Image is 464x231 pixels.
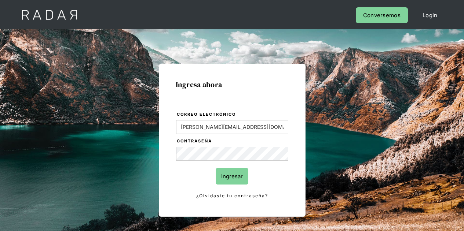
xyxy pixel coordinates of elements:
[176,111,289,200] form: Login Form
[356,7,408,23] a: Conversemos
[216,168,248,185] input: Ingresar
[176,81,289,89] h1: Ingresa ahora
[415,7,445,23] a: Login
[177,138,288,145] label: Contraseña
[176,120,288,134] input: bruce@wayne.com
[177,111,288,118] label: Correo electrónico
[176,192,288,200] a: ¿Olvidaste tu contraseña?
